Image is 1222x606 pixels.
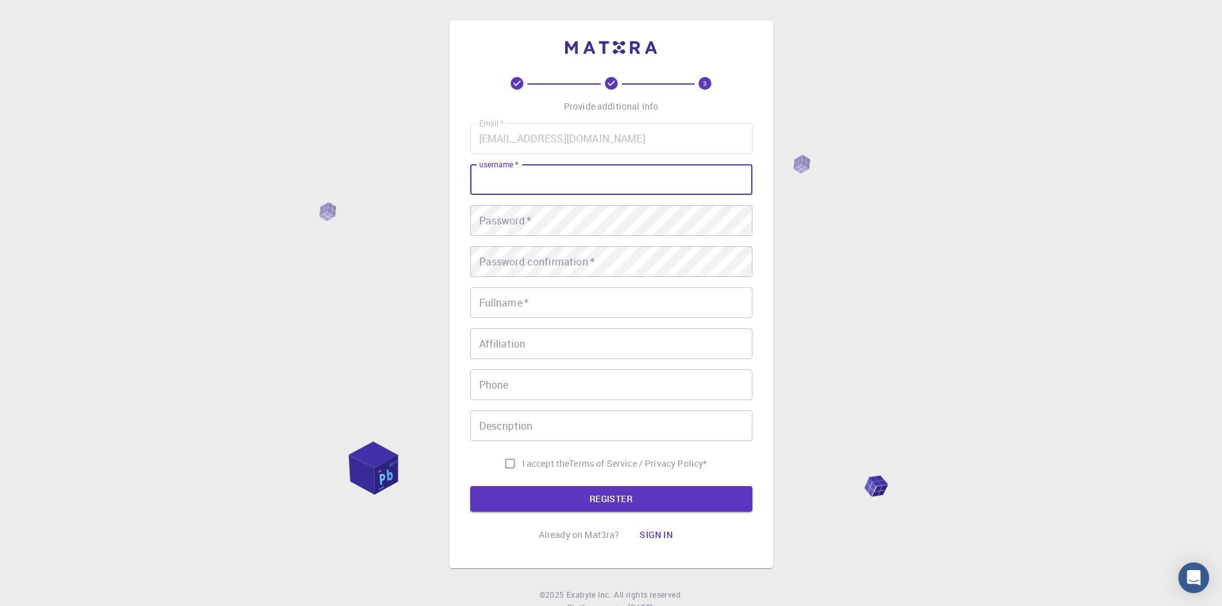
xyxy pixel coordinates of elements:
[629,522,683,548] button: Sign in
[566,589,611,602] a: Exabyte Inc.
[539,528,620,541] p: Already on Mat3ra?
[479,159,518,170] label: username
[1178,562,1209,593] div: Open Intercom Messenger
[614,589,683,602] span: All rights reserved.
[569,457,707,470] a: Terms of Service / Privacy Policy*
[522,457,570,470] span: I accept the
[569,457,707,470] p: Terms of Service / Privacy Policy *
[479,118,504,129] label: Email
[703,79,707,88] text: 3
[566,589,611,600] span: Exabyte Inc.
[470,486,752,512] button: REGISTER
[539,589,566,602] span: © 2025
[564,100,658,113] p: Provide additional info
